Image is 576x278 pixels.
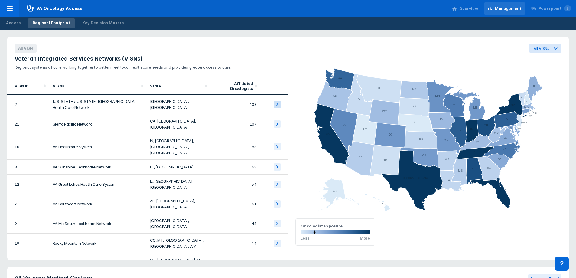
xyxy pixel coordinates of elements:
a: Access [1,18,25,28]
td: 19 [7,234,49,253]
td: VA MidSouth Healthcare Network [49,214,146,234]
td: 54 [210,175,260,194]
td: 88 [210,134,260,160]
a: Management [484,2,525,15]
td: FL, [GEOGRAPHIC_DATA] [146,160,210,175]
td: 51 [210,194,260,214]
td: 107 [210,114,260,134]
td: VA Sunshine Healthcare Network [49,160,146,175]
td: VA Great Lakes Health Care System [49,175,146,194]
td: 10 [7,134,49,160]
a: Regional Footprint [28,18,75,28]
p: Regional systems of care working together to better meet local health care needs and provides gre... [15,62,281,70]
td: IN, [GEOGRAPHIC_DATA], [GEOGRAPHIC_DATA], [GEOGRAPHIC_DATA] [146,134,210,160]
td: 108 [210,95,260,114]
div: Regional Footprint [33,20,70,26]
td: IL, [GEOGRAPHIC_DATA], [GEOGRAPHIC_DATA] [146,175,210,194]
div: State [150,83,203,88]
td: 7 [7,194,49,214]
td: 68 [210,160,260,175]
div: Key Decision Makers [82,20,124,26]
td: 21 [7,114,49,134]
td: CA, [GEOGRAPHIC_DATA], [GEOGRAPHIC_DATA] [146,114,210,134]
td: 8 [7,160,49,175]
div: Affiliated Oncologists [214,81,253,91]
div: Overview [459,6,478,11]
span: All VISN [15,44,37,53]
td: 2 [7,95,49,114]
td: 12 [7,175,49,194]
p: More [360,236,370,240]
td: [GEOGRAPHIC_DATA], [GEOGRAPHIC_DATA] [146,95,210,114]
td: Sierra Pacific Network [49,114,146,134]
span: 2 [564,5,571,11]
td: [US_STATE]/[US_STATE] [GEOGRAPHIC_DATA] Health Care Network [49,95,146,114]
div: Powerpoint [539,6,571,11]
div: VISNs [53,83,139,88]
td: VA Southeast Network [49,194,146,214]
div: VISN # [15,83,42,88]
p: Less [301,236,309,240]
td: AL, [GEOGRAPHIC_DATA], [GEOGRAPHIC_DATA] [146,194,210,214]
td: 44 [210,234,260,253]
td: Rocky Mountain Network [49,234,146,253]
div: Contact Support [555,257,569,271]
span: Oncologist Exposure [301,224,343,228]
td: 48 [210,214,260,234]
td: [GEOGRAPHIC_DATA], [GEOGRAPHIC_DATA] [146,214,210,234]
a: Key Decision Makers [77,18,129,28]
div: Management [495,6,522,11]
div: All VISNs [534,46,549,51]
h3: Veteran Integrated Services Networks (VISNs) [15,55,281,62]
div: Access [6,20,21,26]
td: CO, MT, [GEOGRAPHIC_DATA], [GEOGRAPHIC_DATA], WY [146,234,210,253]
td: VA Healthcare System [49,134,146,160]
td: 9 [7,214,49,234]
a: Overview [448,2,482,15]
